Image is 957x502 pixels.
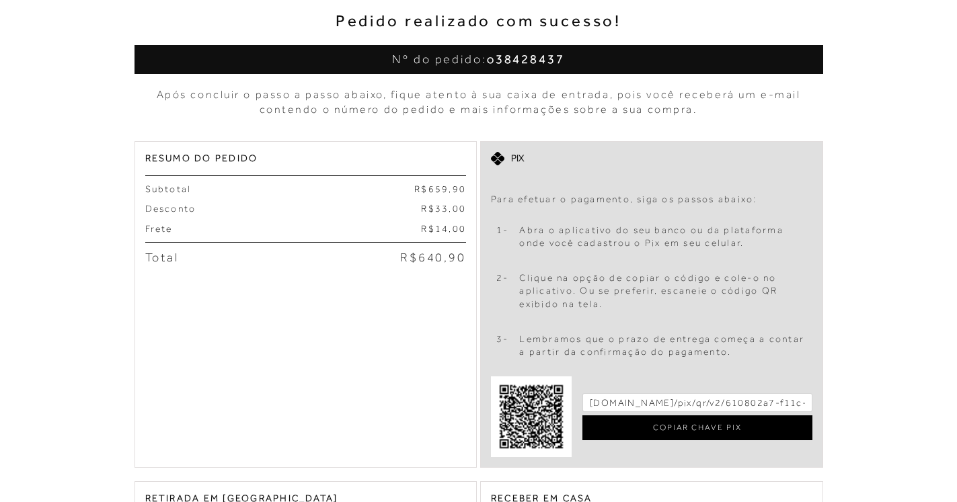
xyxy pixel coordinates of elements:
[453,183,466,194] span: 90
[145,153,258,163] span: Resumo do Pedido
[145,249,179,266] span: Total
[514,261,812,322] td: Clique na opção de copiar o código e cole-o no aplicativo. Ou se preferir, escaneie o código QR e...
[145,183,192,196] span: Subtotal
[514,322,812,370] td: Lembramos que o prazo de entrega começa a contar a partir da confirmação do pagamento.
[491,322,514,370] td: 3-
[487,51,565,68] span: o38428437
[428,183,453,194] span: 659,
[491,261,514,322] td: 2-
[421,203,434,214] span: R$
[435,203,453,214] span: 33,
[491,213,514,261] td: 1-
[582,415,812,440] a: COPIAR CHAVE PIX
[400,251,418,264] span: R$
[157,89,801,116] span: Após concluir o passo a passo abaixo, fique atento à sua caixa de entrada, pois você receberá um ...
[449,251,466,264] span: 90
[414,183,428,194] span: R$
[145,202,196,216] span: Desconto
[418,251,449,264] span: 640,
[435,223,453,234] span: 14,
[392,51,486,68] span: Nº do pedido:
[421,223,434,234] span: R$
[514,213,812,261] td: Abra o aplicativo do seu banco ou da plataforma onde você cadastrou o Pix em seu celular.
[453,223,466,234] span: 00
[491,376,572,457] img: pix
[511,152,524,165] span: Pix
[145,222,173,236] span: Frete
[491,192,812,206] p: Para efetuar o pagamento, siga os passos abaixo:
[336,11,621,30] span: Pedido realizado com sucesso!
[453,203,466,214] span: 00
